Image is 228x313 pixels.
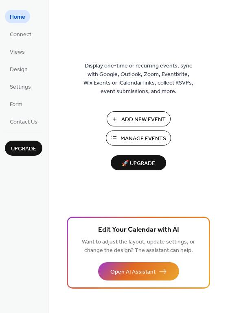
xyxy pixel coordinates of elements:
[110,268,156,276] span: Open AI Assistant
[83,62,193,96] span: Display one-time or recurring events, sync with Google, Outlook, Zoom, Eventbrite, Wix Events or ...
[98,224,179,236] span: Edit Your Calendar with AI
[5,115,42,128] a: Contact Us
[116,158,161,169] span: 🚀 Upgrade
[10,13,25,22] span: Home
[10,100,22,109] span: Form
[5,45,30,58] a: Views
[10,30,31,39] span: Connect
[5,62,33,76] a: Design
[111,155,166,170] button: 🚀 Upgrade
[5,10,30,23] a: Home
[5,27,36,41] a: Connect
[10,83,31,91] span: Settings
[5,97,27,111] a: Form
[11,145,36,153] span: Upgrade
[98,262,179,280] button: Open AI Assistant
[121,135,166,143] span: Manage Events
[5,80,36,93] a: Settings
[106,130,171,146] button: Manage Events
[10,65,28,74] span: Design
[82,237,195,256] span: Want to adjust the layout, update settings, or change the design? The assistant can help.
[5,141,42,156] button: Upgrade
[10,48,25,57] span: Views
[121,115,166,124] span: Add New Event
[10,118,37,126] span: Contact Us
[107,111,171,126] button: Add New Event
